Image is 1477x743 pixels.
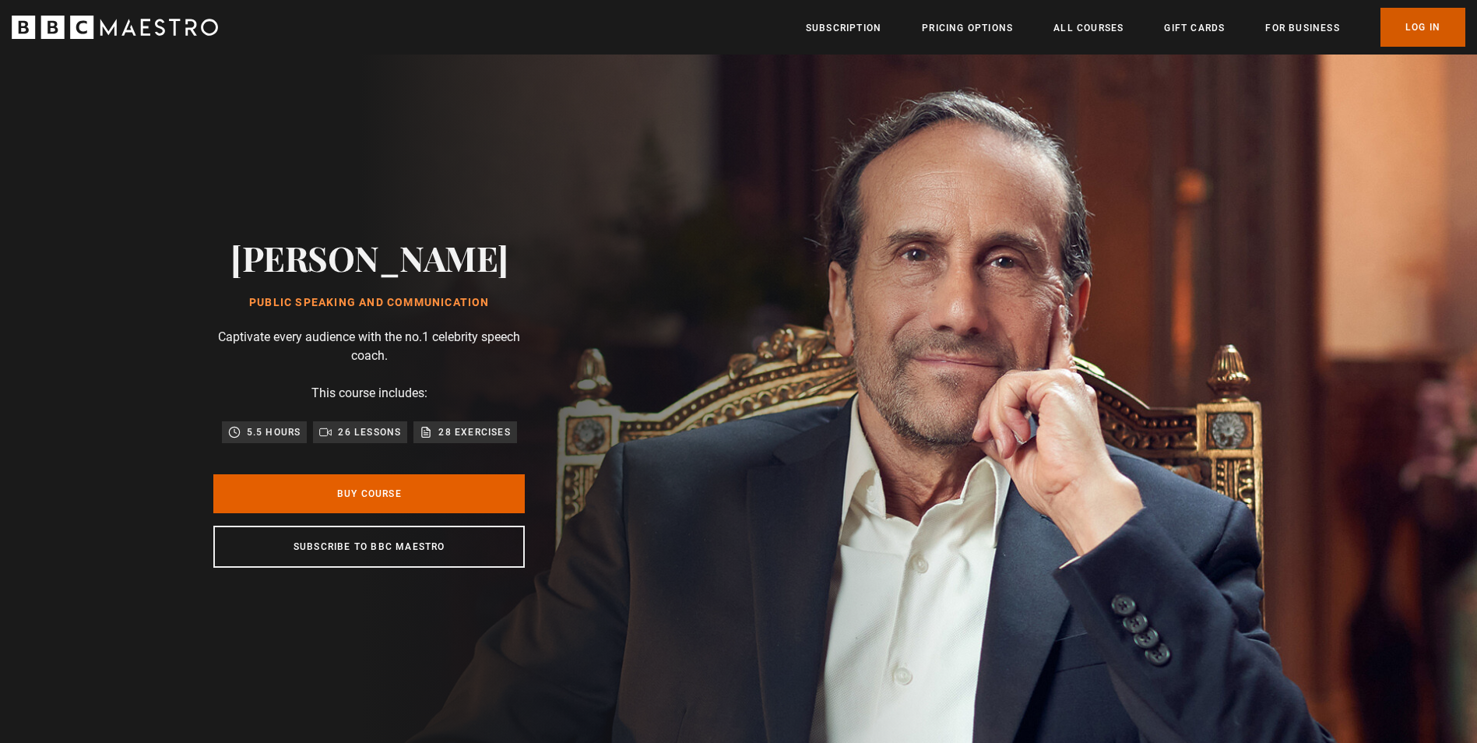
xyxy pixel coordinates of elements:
p: This course includes: [311,384,427,403]
a: Buy Course [213,474,525,513]
a: Subscribe to BBC Maestro [213,526,525,568]
h2: [PERSON_NAME] [230,238,508,277]
a: Log In [1380,8,1465,47]
p: 26 lessons [338,424,401,440]
a: For business [1265,20,1339,36]
h1: Public Speaking and Communication [230,297,508,309]
p: Captivate every audience with the no.1 celebrity speech coach. [213,328,525,365]
svg: BBC Maestro [12,16,218,39]
p: 28 exercises [438,424,510,440]
a: All Courses [1053,20,1124,36]
a: Pricing Options [922,20,1013,36]
p: 5.5 hours [247,424,301,440]
nav: Primary [806,8,1465,47]
a: Subscription [806,20,881,36]
a: Gift Cards [1164,20,1225,36]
